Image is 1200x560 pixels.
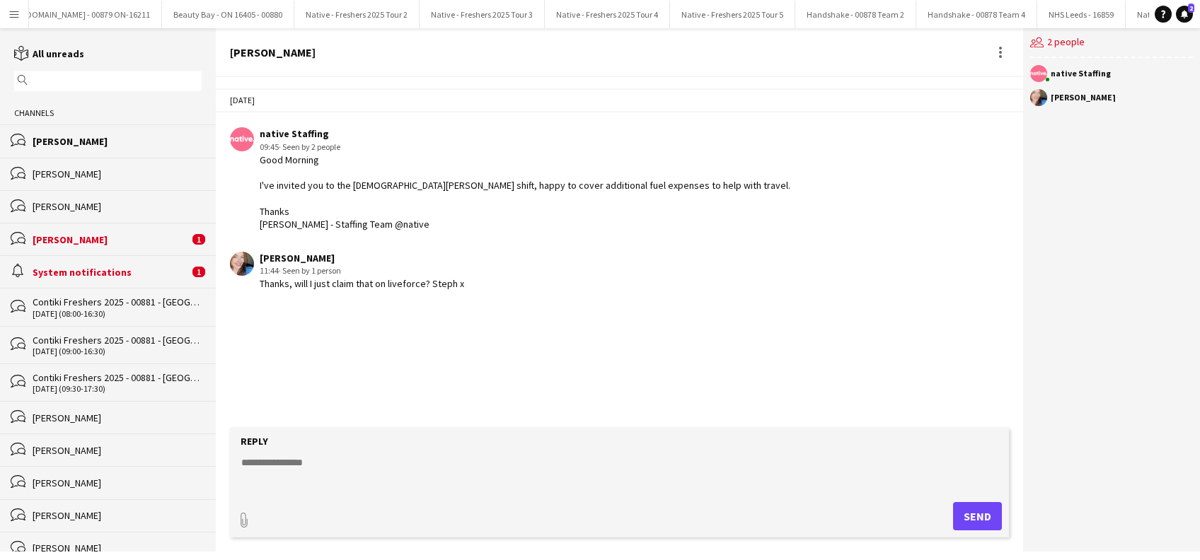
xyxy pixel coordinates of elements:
div: Contiki Freshers 2025 - 00881 - [GEOGRAPHIC_DATA] [33,334,202,346]
div: 09:45 [260,141,790,153]
div: System notifications [33,266,189,279]
button: Native - Freshers 2025 Tour 3 [420,1,545,28]
div: [PERSON_NAME] [33,542,202,554]
a: All unreads [14,47,84,60]
span: 1 [192,234,205,245]
div: [PERSON_NAME] [33,412,202,424]
button: Native - Freshers 2025 Tour 2 [294,1,420,28]
div: [PERSON_NAME] [33,444,202,457]
button: Send [953,502,1002,530]
span: 1 [192,267,205,277]
div: [PERSON_NAME] [33,477,202,489]
div: [DATE] (09:30-17:30) [33,384,202,394]
div: [PERSON_NAME] [33,135,202,148]
button: Handshake - 00878 Team 4 [916,1,1037,28]
button: Native - Freshers 2025 Tour 5 [670,1,795,28]
div: Contiki Freshers 2025 - 00881 - [GEOGRAPHIC_DATA] [33,296,202,308]
div: [PERSON_NAME] [33,200,202,213]
div: [PERSON_NAME] [33,509,202,522]
div: [PERSON_NAME] [33,168,202,180]
div: 11:44 [260,264,464,277]
div: native Staffing [260,127,790,140]
a: 2 [1176,6,1193,23]
button: Handshake - 00878 Team 2 [795,1,916,28]
button: [DOMAIN_NAME] - 00879 ON-16211 [12,1,162,28]
label: Reply [241,435,268,448]
div: Thanks, will I just claim that on liveforce? Steph x [260,277,464,290]
div: [DATE] [216,88,1022,112]
div: [PERSON_NAME] [33,233,189,246]
div: [DATE] (08:00-16:30) [33,309,202,319]
span: 2 [1188,4,1194,13]
div: [DATE] (09:00-16:30) [33,346,202,356]
div: Good Morning I've invited you to the [DEMOGRAPHIC_DATA][PERSON_NAME] shift, happy to cover additi... [260,153,790,231]
div: native Staffing [1051,69,1111,78]
button: Beauty Bay - ON 16405 - 00880 [162,1,294,28]
div: [PERSON_NAME] [260,252,464,264]
span: · Seen by 1 person [279,265,341,276]
div: 2 people [1030,28,1193,58]
span: · Seen by 2 people [279,141,340,152]
button: NHS Leeds - 16859 [1037,1,1126,28]
div: [PERSON_NAME] [1051,93,1116,102]
div: [PERSON_NAME] [230,46,316,59]
div: Contiki Freshers 2025 - 00881 - [GEOGRAPHIC_DATA] [PERSON_NAME][GEOGRAPHIC_DATA] [33,371,202,384]
button: Native - Freshers 2025 Tour 4 [545,1,670,28]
